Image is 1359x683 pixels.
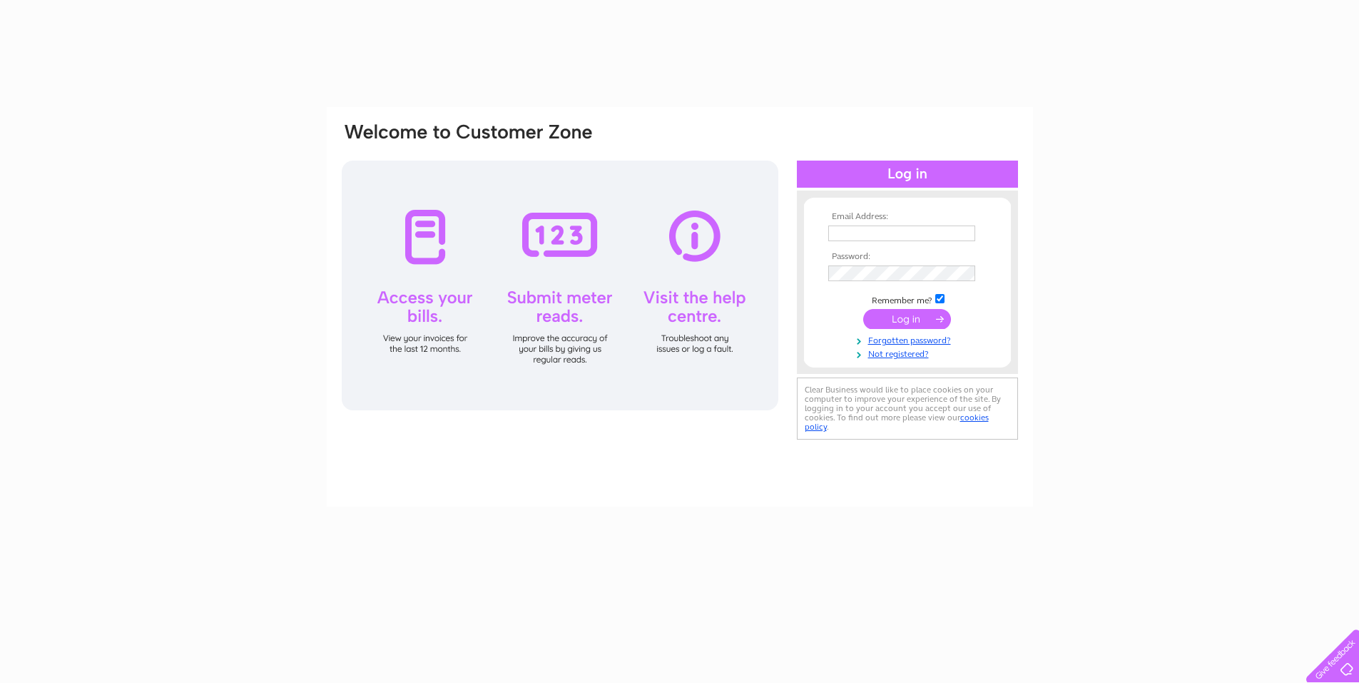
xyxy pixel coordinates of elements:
[825,212,990,222] th: Email Address:
[863,309,951,329] input: Submit
[825,292,990,306] td: Remember me?
[797,378,1018,440] div: Clear Business would like to place cookies on your computer to improve your experience of the sit...
[828,333,990,346] a: Forgotten password?
[825,252,990,262] th: Password:
[805,413,989,432] a: cookies policy
[828,346,990,360] a: Not registered?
